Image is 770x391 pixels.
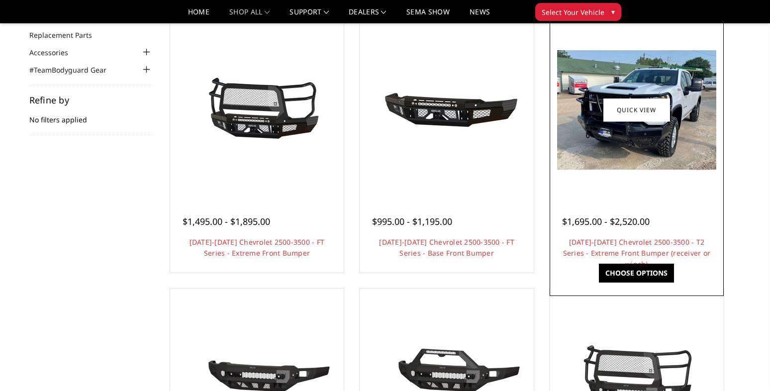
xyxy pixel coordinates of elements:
h5: Refine by [29,96,153,104]
a: News [470,8,490,23]
a: 2024-2025 Chevrolet 2500-3500 - FT Series - Base Front Bumper 2024-2025 Chevrolet 2500-3500 - FT ... [362,25,531,195]
a: Support [289,8,329,23]
span: Select Your Vehicle [542,7,604,17]
a: [DATE]-[DATE] Chevrolet 2500-3500 - FT Series - Extreme Front Bumper [190,237,325,258]
span: $1,495.00 - $1,895.00 [183,215,270,227]
a: shop all [229,8,270,23]
a: 2024-2026 Chevrolet 2500-3500 - FT Series - Extreme Front Bumper 2024-2026 Chevrolet 2500-3500 - ... [173,25,342,195]
button: Select Your Vehicle [535,3,621,21]
iframe: Chat Widget [720,343,770,391]
a: [DATE]-[DATE] Chevrolet 2500-3500 - T2 Series - Extreme Front Bumper (receiver or winch) [563,237,711,269]
a: SEMA Show [406,8,450,23]
a: #TeamBodyguard Gear [29,65,119,75]
a: Dealers [349,8,386,23]
a: 2024-2026 Chevrolet 2500-3500 - T2 Series - Extreme Front Bumper (receiver or winch) 2024-2026 Ch... [552,25,721,195]
span: $1,695.00 - $2,520.00 [562,215,650,227]
a: Quick view [603,98,670,121]
span: ▾ [611,6,615,17]
div: No filters applied [29,96,153,135]
a: Replacement Parts [29,30,104,40]
img: 2024-2026 Chevrolet 2500-3500 - T2 Series - Extreme Front Bumper (receiver or winch) [557,50,716,170]
a: Home [188,8,209,23]
span: $995.00 - $1,195.00 [372,215,452,227]
a: Accessories [29,47,81,58]
a: Choose Options [599,264,674,283]
a: [DATE]-[DATE] Chevrolet 2500-3500 - FT Series - Base Front Bumper [379,237,514,258]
